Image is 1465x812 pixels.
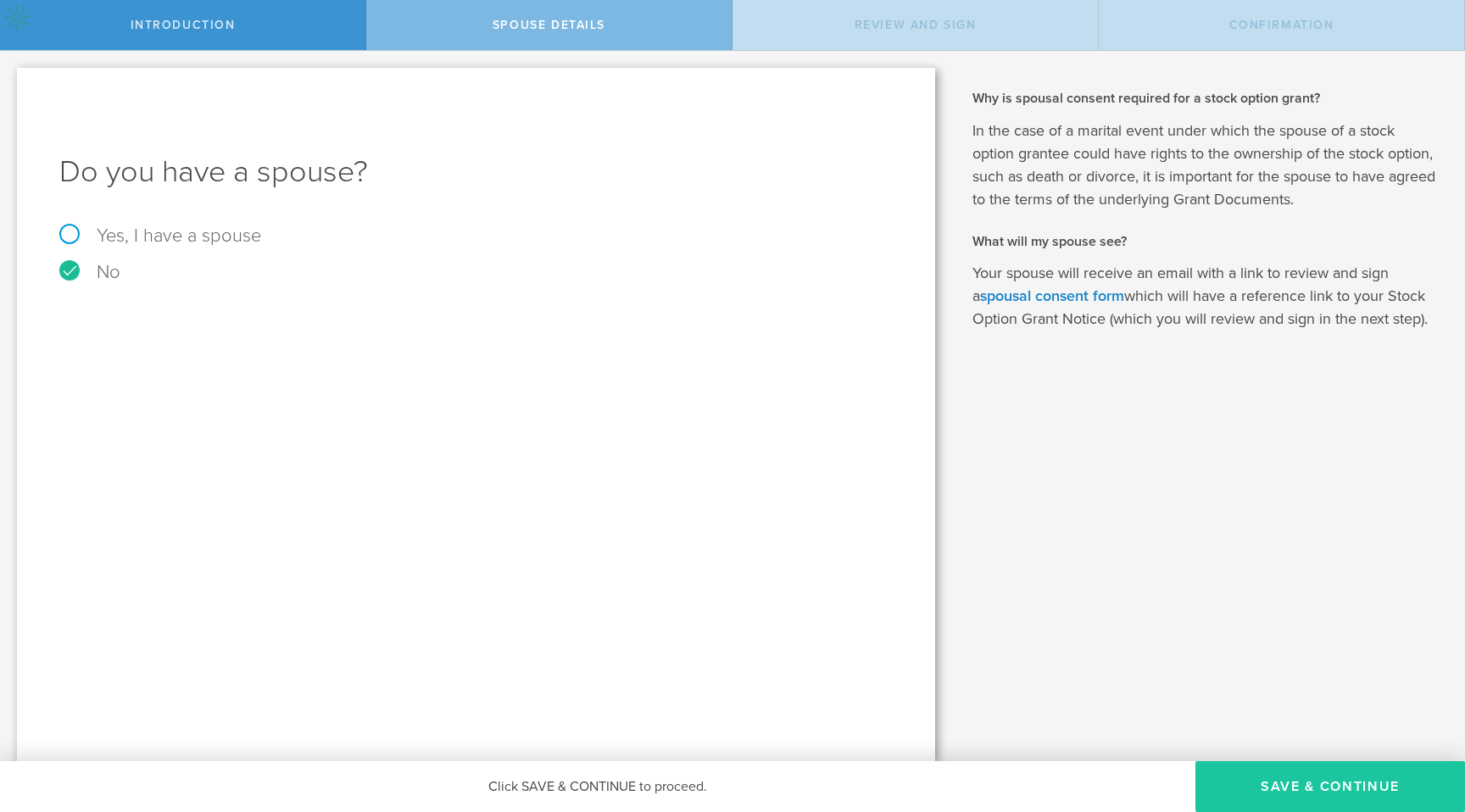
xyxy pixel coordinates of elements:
[980,286,1124,305] a: spousal consent form
[59,152,893,192] h1: Do you have a spouse?
[972,89,1440,108] h2: Why is spousal consent required for a stock option grant?
[131,18,236,32] span: Introduction
[493,18,605,32] span: Spouse Details
[1229,18,1334,32] span: Confirmation
[1195,761,1465,812] button: Save & Continue
[59,225,261,247] label: Yes, I have a spouse
[972,262,1440,331] p: Your spouse will receive an email with a link to review and sign a which will have a reference li...
[59,261,120,283] label: No
[972,232,1440,251] h2: What will my spouse see?
[855,18,977,32] span: Review and Sign
[972,120,1440,211] p: In the case of a marital event under which the spouse of a stock option grantee could have rights...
